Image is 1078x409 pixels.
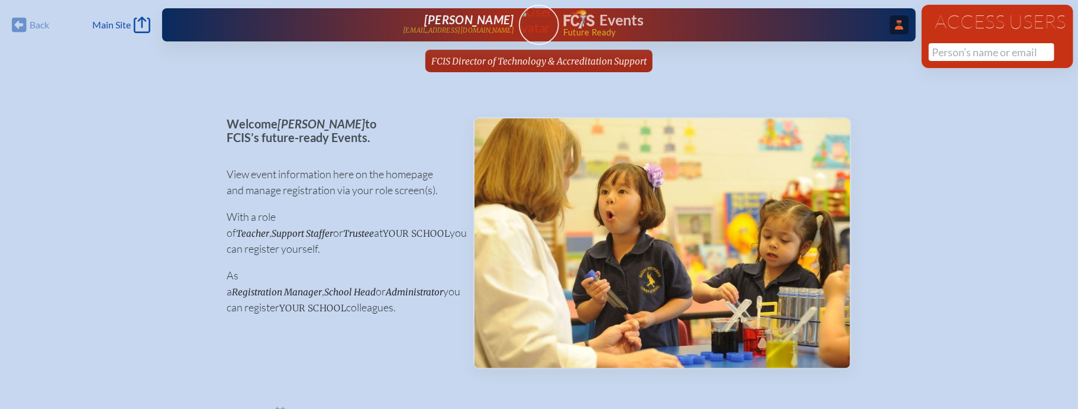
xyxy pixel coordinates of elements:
p: View event information here on the homepage and manage registration via your role screen(s). [227,166,454,198]
span: Administrator [386,286,443,298]
h1: Access Users [929,12,1066,31]
a: [PERSON_NAME][EMAIL_ADDRESS][DOMAIN_NAME] [200,13,514,37]
img: Events [475,118,850,368]
span: Trustee [343,228,374,239]
span: Main Site [92,19,131,31]
span: [PERSON_NAME] [277,117,365,131]
span: Registration Manager [232,286,322,298]
p: [EMAIL_ADDRESS][DOMAIN_NAME] [403,27,514,34]
span: FCIS Director of Technology & Accreditation Support [431,56,647,67]
span: Support Staffer [272,228,333,239]
span: your school [383,228,450,239]
div: FCIS Events — Future ready [564,9,878,37]
a: FCIS Director of Technology & Accreditation Support [427,50,651,72]
span: School Head [324,286,376,298]
span: Teacher [236,228,269,239]
span: [PERSON_NAME] [424,12,514,27]
span: your school [279,302,346,314]
span: Future Ready [563,28,878,37]
p: Welcome to FCIS’s future-ready Events. [227,117,454,144]
a: User Avatar [519,5,559,45]
p: With a role of , or at you can register yourself. [227,209,454,257]
input: Person’s name or email [929,43,1054,61]
img: User Avatar [514,4,564,36]
a: Main Site [92,17,150,33]
p: As a , or you can register colleagues. [227,268,454,315]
